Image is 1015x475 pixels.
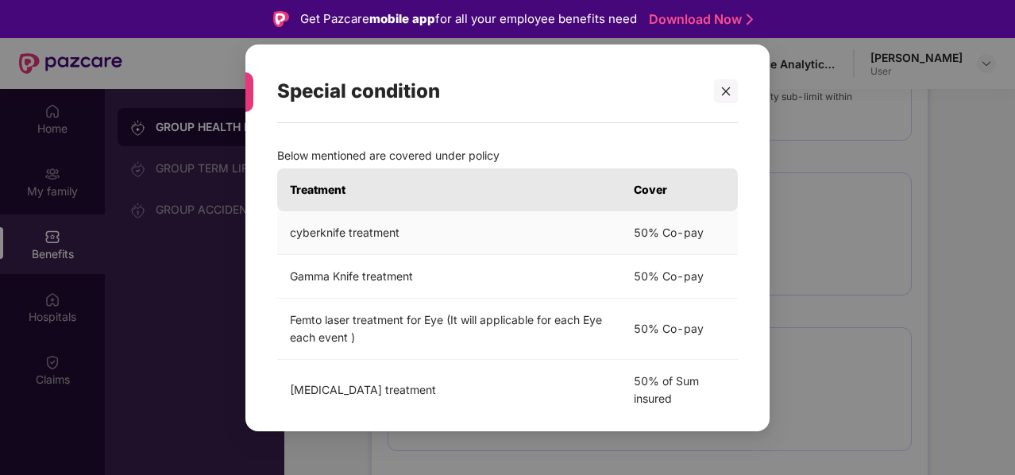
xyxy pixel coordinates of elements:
[720,85,731,96] span: close
[621,210,738,254] td: 50% Co-pay
[277,146,738,164] p: Below mentioned are covered under policy
[277,359,621,420] td: [MEDICAL_DATA] treatment
[273,11,289,27] img: Logo
[621,254,738,298] td: 50% Co-pay
[300,10,637,29] div: Get Pazcare for all your employee benefits need
[369,11,435,26] strong: mobile app
[621,298,738,359] td: 50% Co-pay
[649,11,748,28] a: Download Now
[277,210,621,254] td: cyberknife treatment
[277,168,621,210] th: Treatment
[277,60,700,122] div: Special condition
[747,11,753,28] img: Stroke
[277,254,621,298] td: Gamma Knife treatment
[621,359,738,420] td: 50% of Sum insured
[621,168,738,210] th: Cover
[277,298,621,359] td: Femto laser treatment for Eye (It will applicable for each Eye each event )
